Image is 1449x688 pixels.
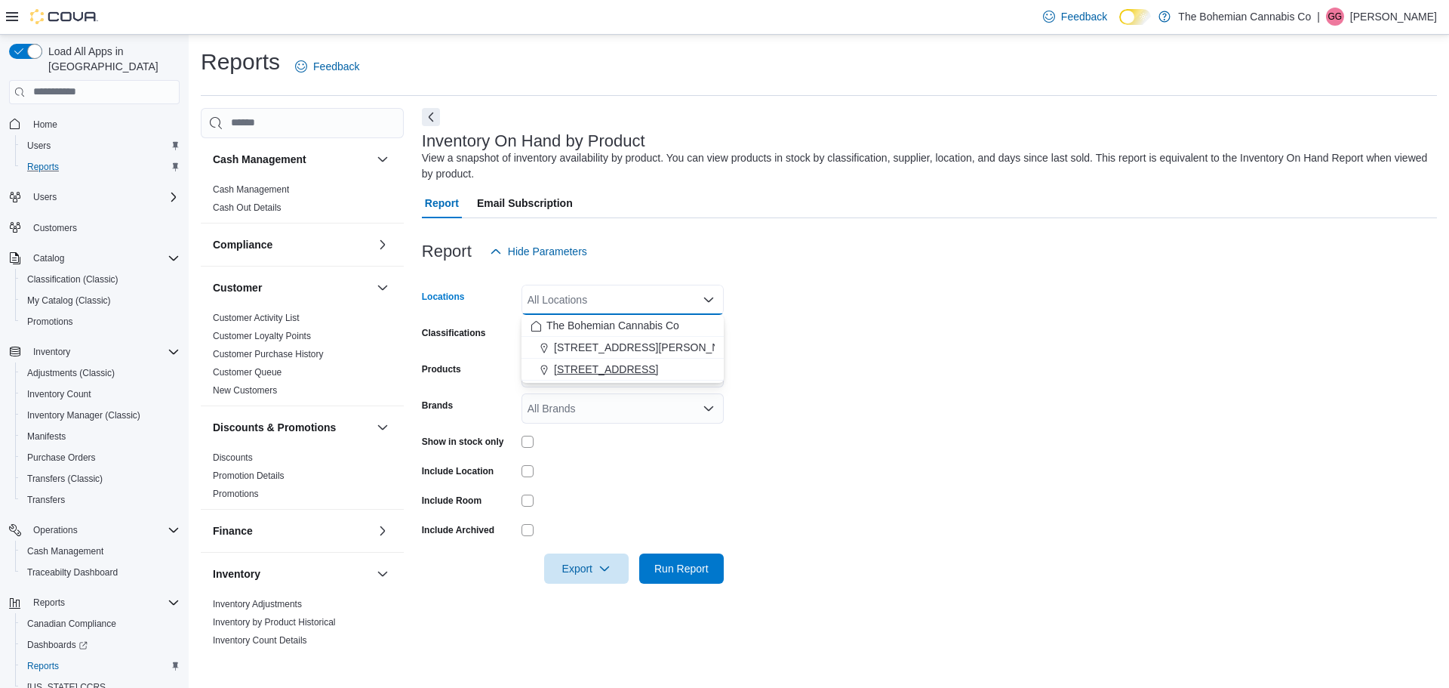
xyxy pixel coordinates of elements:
input: Dark Mode [1119,9,1151,25]
button: Inventory [213,566,371,582]
span: Customer Loyalty Points [213,330,311,342]
a: Purchase Orders [21,449,102,467]
a: Customer Queue [213,367,281,378]
label: Brands [422,400,453,412]
span: Transfers [21,491,180,509]
span: Inventory by Product Historical [213,616,336,628]
button: Catalog [3,248,186,269]
button: Home [3,113,186,135]
button: Customer [374,279,392,297]
span: New Customers [213,384,277,396]
h3: Finance [213,523,253,538]
span: Classification (Classic) [21,270,180,288]
a: Traceabilty Dashboard [21,563,124,582]
span: Hide Parameters [508,244,587,259]
span: Classification (Classic) [27,273,118,285]
h3: Report [422,242,472,261]
span: Home [33,119,57,131]
p: [PERSON_NAME] [1350,8,1437,26]
span: Dashboards [27,639,88,651]
button: Manifests [15,426,186,447]
a: Cash Management [21,542,109,560]
a: Promotions [21,313,79,331]
button: Compliance [374,236,392,254]
h1: Reports [201,47,280,77]
span: Canadian Compliance [27,618,116,630]
button: Export [544,554,629,584]
a: New Customers [213,385,277,396]
span: Reports [21,158,180,176]
button: Inventory [374,565,392,583]
label: Show in stock only [422,436,504,448]
label: Include Room [422,495,481,507]
div: View a snapshot of inventory availability by product. You can view products in stock by classific... [422,150,1429,182]
span: Reports [21,657,180,675]
span: Feedback [313,59,359,74]
a: Discounts [213,452,253,463]
span: Operations [27,521,180,539]
button: Transfers [15,489,186,511]
span: Users [21,137,180,155]
div: Cash Management [201,180,404,223]
button: [STREET_ADDRESS] [521,359,724,381]
label: Products [422,363,461,375]
a: Feedback [1037,2,1113,32]
span: Cash Management [213,184,289,196]
button: Discounts & Promotions [374,418,392,437]
button: Catalog [27,249,70,267]
button: Users [27,188,63,206]
a: Cash Management [213,184,289,195]
span: [STREET_ADDRESS] [554,362,658,377]
a: Customers [27,219,83,237]
span: Manifests [27,430,66,443]
button: Inventory Manager (Classic) [15,405,186,426]
a: Promotion Details [213,470,285,481]
button: Reports [15,656,186,677]
a: Promotions [213,489,259,499]
button: Promotions [15,311,186,332]
span: Customers [27,218,180,237]
span: Customer Queue [213,366,281,378]
button: The Bohemian Cannabis Co [521,315,724,337]
span: Transfers (Classic) [27,473,103,485]
button: Open list of options [703,403,715,415]
span: Users [27,188,180,206]
a: Transfers (Classic) [21,470,109,488]
span: Cash Out Details [213,202,281,214]
span: Cash Management [27,545,103,557]
span: Discounts [213,452,253,464]
span: Load All Apps in [GEOGRAPHIC_DATA] [42,44,180,74]
span: My Catalog (Classic) [21,292,180,310]
a: Cash Out Details [213,202,281,213]
h3: Compliance [213,237,272,252]
div: Customer [201,309,404,406]
button: Cash Management [213,152,371,167]
span: Users [33,191,57,203]
span: Inventory [27,343,180,361]
button: Classification (Classic) [15,269,186,290]
button: [STREET_ADDRESS][PERSON_NAME][PERSON_NAME] [521,337,724,359]
a: Inventory On Hand by Package [213,653,339,664]
button: Reports [3,592,186,613]
span: Transfers (Classic) [21,470,180,488]
span: Inventory Manager (Classic) [27,409,140,421]
span: Export [553,554,620,584]
span: My Catalog (Classic) [27,295,111,307]
a: Dashboards [21,636,94,654]
span: Inventory [33,346,70,358]
button: Compliance [213,237,371,252]
span: Feedback [1061,9,1107,24]
span: Manifests [21,427,180,446]
a: Manifests [21,427,72,446]
span: Transfers [27,494,65,506]
button: Inventory [3,341,186,363]
a: Canadian Compliance [21,615,122,633]
label: Include Location [422,465,494,477]
button: Operations [27,521,84,539]
a: Customer Purchase History [213,349,324,359]
span: Dark Mode [1119,25,1120,26]
span: Adjustments (Classic) [21,364,180,382]
a: My Catalog (Classic) [21,292,117,310]
a: Feedback [289,51,365,82]
span: Reports [27,594,180,612]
